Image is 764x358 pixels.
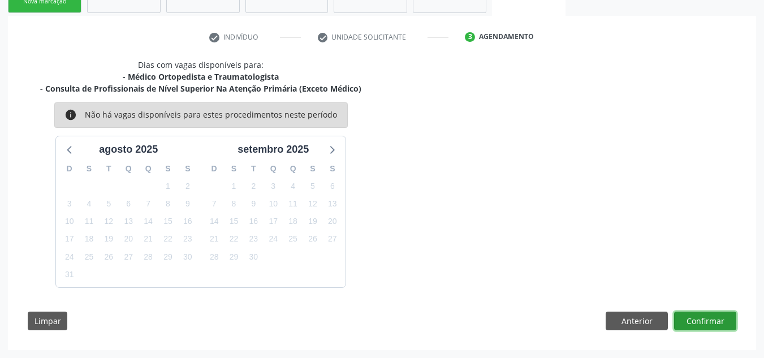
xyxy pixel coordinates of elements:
span: segunda-feira, 18 de agosto de 2025 [81,231,97,247]
span: quinta-feira, 25 de setembro de 2025 [285,231,301,247]
span: domingo, 14 de setembro de 2025 [206,214,222,230]
span: sexta-feira, 5 de setembro de 2025 [305,178,321,194]
div: Dias com vagas disponíveis para: [40,59,361,94]
span: sábado, 9 de agosto de 2025 [180,196,196,212]
span: segunda-feira, 25 de agosto de 2025 [81,249,97,265]
span: terça-feira, 12 de agosto de 2025 [101,214,116,230]
div: S [158,160,178,178]
span: sábado, 23 de agosto de 2025 [180,231,196,247]
span: sexta-feira, 12 de setembro de 2025 [305,196,321,212]
span: domingo, 31 de agosto de 2025 [62,266,77,282]
span: sábado, 20 de setembro de 2025 [325,214,340,230]
span: terça-feira, 26 de agosto de 2025 [101,249,116,265]
button: Anterior [606,312,668,331]
div: Q [139,160,158,178]
span: terça-feira, 16 de setembro de 2025 [245,214,261,230]
span: sábado, 16 de agosto de 2025 [180,214,196,230]
i: info [64,109,77,121]
div: T [99,160,119,178]
span: domingo, 21 de setembro de 2025 [206,231,222,247]
span: quinta-feira, 11 de setembro de 2025 [285,196,301,212]
span: domingo, 17 de agosto de 2025 [62,231,77,247]
span: segunda-feira, 4 de agosto de 2025 [81,196,97,212]
div: 3 [465,32,475,42]
div: T [244,160,264,178]
span: quarta-feira, 17 de setembro de 2025 [265,214,281,230]
span: domingo, 3 de agosto de 2025 [62,196,77,212]
span: terça-feira, 30 de setembro de 2025 [245,249,261,265]
span: segunda-feira, 22 de setembro de 2025 [226,231,242,247]
span: sexta-feira, 19 de setembro de 2025 [305,214,321,230]
div: Q [264,160,283,178]
span: quinta-feira, 18 de setembro de 2025 [285,214,301,230]
div: S [178,160,197,178]
span: segunda-feira, 11 de agosto de 2025 [81,214,97,230]
span: domingo, 24 de agosto de 2025 [62,249,77,265]
span: sexta-feira, 26 de setembro de 2025 [305,231,321,247]
div: D [204,160,224,178]
div: Agendamento [479,32,534,42]
span: quinta-feira, 7 de agosto de 2025 [140,196,156,212]
span: quarta-feira, 24 de setembro de 2025 [265,231,281,247]
div: S [303,160,323,178]
span: quarta-feira, 10 de setembro de 2025 [265,196,281,212]
div: Q [119,160,139,178]
span: quinta-feira, 21 de agosto de 2025 [140,231,156,247]
span: sábado, 2 de agosto de 2025 [180,178,196,194]
div: agosto 2025 [94,142,162,157]
span: quinta-feira, 4 de setembro de 2025 [285,178,301,194]
span: quarta-feira, 3 de setembro de 2025 [265,178,281,194]
span: sábado, 13 de setembro de 2025 [325,196,340,212]
div: D [59,160,79,178]
span: sábado, 27 de setembro de 2025 [325,231,340,247]
span: domingo, 28 de setembro de 2025 [206,249,222,265]
span: sexta-feira, 1 de agosto de 2025 [160,178,176,194]
div: - Médico Ortopedista e Traumatologista [40,71,361,83]
div: S [322,160,342,178]
div: S [224,160,244,178]
span: quarta-feira, 6 de agosto de 2025 [120,196,136,212]
span: sábado, 6 de setembro de 2025 [325,178,340,194]
div: setembro 2025 [233,142,313,157]
span: sexta-feira, 22 de agosto de 2025 [160,231,176,247]
span: terça-feira, 2 de setembro de 2025 [245,178,261,194]
button: Confirmar [674,312,736,331]
span: terça-feira, 5 de agosto de 2025 [101,196,116,212]
span: terça-feira, 19 de agosto de 2025 [101,231,116,247]
span: segunda-feira, 8 de setembro de 2025 [226,196,242,212]
span: segunda-feira, 1 de setembro de 2025 [226,178,242,194]
span: terça-feira, 23 de setembro de 2025 [245,231,261,247]
div: Não há vagas disponíveis para estes procedimentos neste período [85,109,337,121]
span: domingo, 10 de agosto de 2025 [62,214,77,230]
span: terça-feira, 9 de setembro de 2025 [245,196,261,212]
div: Q [283,160,303,178]
span: quarta-feira, 13 de agosto de 2025 [120,214,136,230]
div: - Consulta de Profissionais de Nível Superior Na Atenção Primária (Exceto Médico) [40,83,361,94]
div: S [79,160,99,178]
span: quinta-feira, 14 de agosto de 2025 [140,214,156,230]
span: sábado, 30 de agosto de 2025 [180,249,196,265]
span: quarta-feira, 27 de agosto de 2025 [120,249,136,265]
span: quarta-feira, 20 de agosto de 2025 [120,231,136,247]
span: sexta-feira, 15 de agosto de 2025 [160,214,176,230]
span: segunda-feira, 15 de setembro de 2025 [226,214,242,230]
span: quinta-feira, 28 de agosto de 2025 [140,249,156,265]
span: segunda-feira, 29 de setembro de 2025 [226,249,242,265]
span: domingo, 7 de setembro de 2025 [206,196,222,212]
span: sexta-feira, 8 de agosto de 2025 [160,196,176,212]
span: sexta-feira, 29 de agosto de 2025 [160,249,176,265]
